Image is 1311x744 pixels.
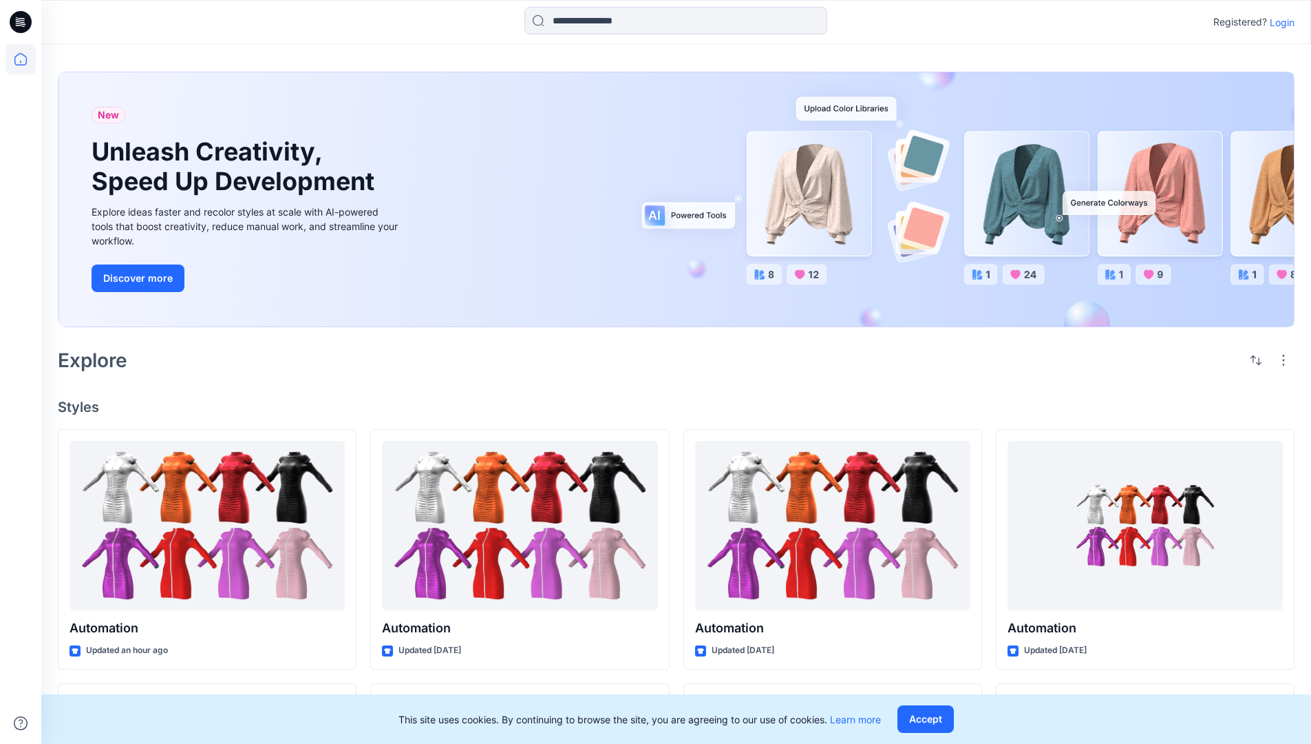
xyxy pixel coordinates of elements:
[92,137,381,196] h1: Unleash Creativity, Speed Up Development
[1213,14,1267,30] p: Registered?
[1008,619,1283,638] p: Automation
[92,265,401,292] a: Discover more
[1270,15,1294,30] p: Login
[712,643,774,658] p: Updated [DATE]
[695,619,970,638] p: Automation
[830,714,881,725] a: Learn more
[1024,643,1087,658] p: Updated [DATE]
[1008,441,1283,611] a: Automation
[398,643,461,658] p: Updated [DATE]
[58,349,127,371] h2: Explore
[695,441,970,611] a: Automation
[86,643,168,658] p: Updated an hour ago
[398,712,881,727] p: This site uses cookies. By continuing to browse the site, you are agreeing to our use of cookies.
[382,441,657,611] a: Automation
[70,441,345,611] a: Automation
[92,265,184,292] button: Discover more
[70,619,345,638] p: Automation
[98,107,119,123] span: New
[58,399,1294,415] h4: Styles
[92,205,401,248] div: Explore ideas faster and recolor styles at scale with AI-powered tools that boost creativity, red...
[897,705,954,733] button: Accept
[382,619,657,638] p: Automation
